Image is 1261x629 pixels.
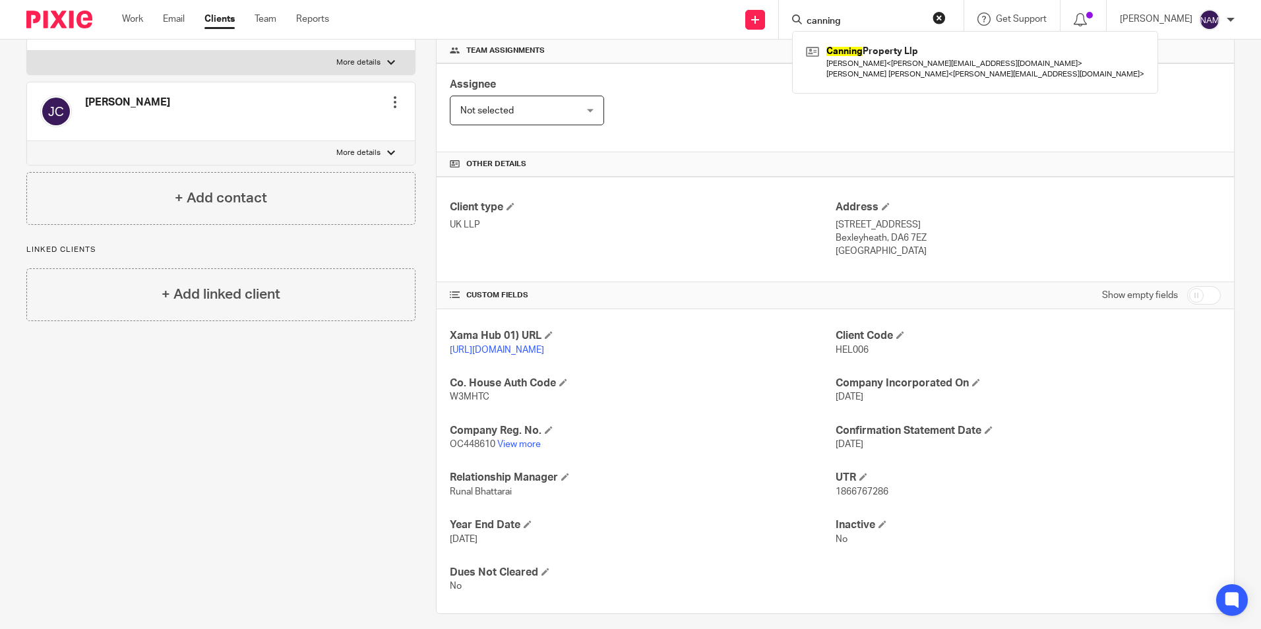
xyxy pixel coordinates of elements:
[836,329,1221,343] h4: Client Code
[175,188,267,208] h4: + Add contact
[836,200,1221,214] h4: Address
[162,284,280,305] h4: + Add linked client
[450,535,477,544] span: [DATE]
[336,57,381,68] p: More details
[450,376,835,390] h4: Co. House Auth Code
[836,392,863,402] span: [DATE]
[466,45,545,56] span: Team assignments
[255,13,276,26] a: Team
[26,11,92,28] img: Pixie
[836,345,869,355] span: HEL006
[450,582,462,591] span: No
[122,13,143,26] a: Work
[26,245,415,255] p: Linked clients
[450,424,835,438] h4: Company Reg. No.
[1199,9,1220,30] img: svg%3E
[836,518,1221,532] h4: Inactive
[296,13,329,26] a: Reports
[1120,13,1192,26] p: [PERSON_NAME]
[497,440,541,449] a: View more
[450,329,835,343] h4: Xama Hub 01) URL
[40,96,72,127] img: svg%3E
[1102,289,1178,302] label: Show empty fields
[836,245,1221,258] p: [GEOGRAPHIC_DATA]
[450,566,835,580] h4: Dues Not Cleared
[836,471,1221,485] h4: UTR
[450,487,512,496] span: Runal Bhattarai
[450,218,835,231] p: UK LLP
[836,218,1221,231] p: [STREET_ADDRESS]
[163,13,185,26] a: Email
[450,200,835,214] h4: Client type
[836,535,847,544] span: No
[836,424,1221,438] h4: Confirmation Statement Date
[836,487,888,496] span: 1866767286
[85,96,170,109] h4: [PERSON_NAME]
[450,79,496,90] span: Assignee
[836,376,1221,390] h4: Company Incorporated On
[460,106,514,115] span: Not selected
[204,13,235,26] a: Clients
[450,290,835,301] h4: CUSTOM FIELDS
[450,471,835,485] h4: Relationship Manager
[450,392,489,402] span: W3MHTC
[450,345,544,355] a: [URL][DOMAIN_NAME]
[450,518,835,532] h4: Year End Date
[836,231,1221,245] p: Bexleyheath, DA6 7EZ
[836,440,863,449] span: [DATE]
[805,16,924,28] input: Search
[336,148,381,158] p: More details
[933,11,946,24] button: Clear
[996,15,1047,24] span: Get Support
[450,440,495,449] span: OC448610
[466,159,526,169] span: Other details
